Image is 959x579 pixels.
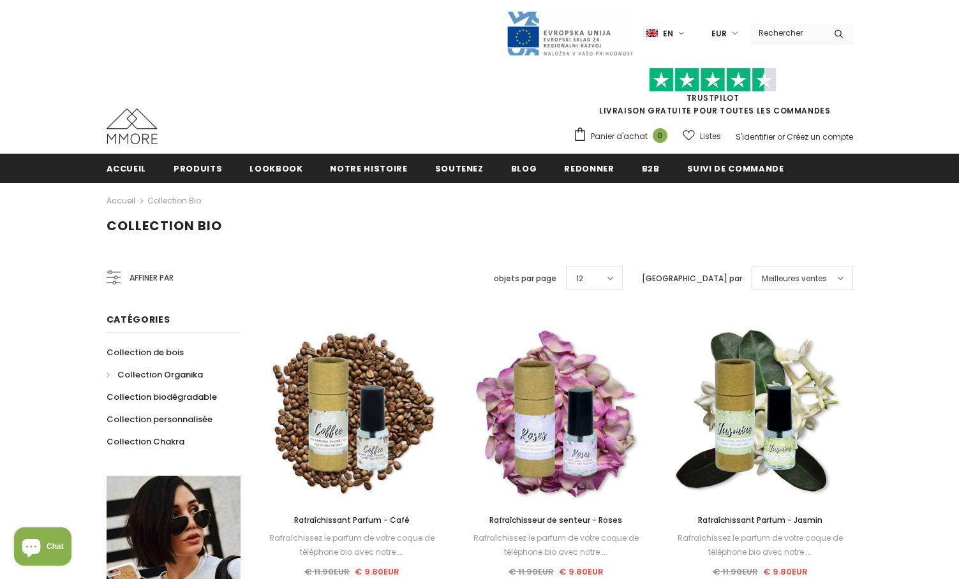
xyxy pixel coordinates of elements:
[663,27,673,40] span: en
[736,131,775,142] a: S'identifier
[107,413,212,425] span: Collection personnalisée
[687,92,740,103] a: TrustPilot
[107,408,212,430] a: Collection personnalisée
[174,154,222,182] a: Produits
[777,131,785,142] span: or
[107,154,147,182] a: Accueil
[304,566,350,578] span: € 11.90EUR
[687,163,784,175] span: Suivi de commande
[107,391,217,403] span: Collection biodégradable
[591,130,648,143] span: Panier d'achat
[130,271,174,285] span: Affiner par
[576,272,583,285] span: 12
[107,163,147,175] span: Accueil
[249,154,302,182] a: Lookbook
[762,272,827,285] span: Meilleures ventes
[463,513,648,527] a: Rafraîchisseur de senteur - Roses
[107,436,184,448] span: Collection Chakra
[107,430,184,453] a: Collection Chakra
[260,531,445,559] div: Rafraîchissez le parfum de votre coque de téléphone bio avec notre ...
[107,386,217,408] a: Collection biodégradable
[147,195,201,206] a: Collection Bio
[489,515,622,525] span: Rafraîchisseur de senteur - Roses
[107,108,158,144] img: Cas MMORE
[667,531,852,559] div: Rafraîchissez le parfum de votre coque de téléphone bio avec notre ...
[494,272,556,285] label: objets par page
[646,28,658,39] img: i-lang-1.png
[573,127,674,146] a: Panier d'achat 0
[751,24,824,42] input: Search Site
[698,515,822,525] span: Rafraîchissant Parfum - Jasmin
[330,154,407,182] a: Notre histoire
[107,217,222,235] span: Collection Bio
[511,163,537,175] span: Blog
[649,68,777,92] img: Faites confiance aux étoiles pilotes
[642,163,660,175] span: B2B
[700,130,721,143] span: Listes
[642,154,660,182] a: B2B
[107,313,170,326] span: Catégories
[687,154,784,182] a: Suivi de commande
[330,163,407,175] span: Notre histoire
[564,154,614,182] a: Redonner
[249,163,302,175] span: Lookbook
[435,154,484,182] a: soutenez
[463,531,648,559] div: Rafraîchissez le parfum de votre coque de téléphone bio avec notre ...
[294,515,410,525] span: Rafraîchissant Parfum - Café
[642,272,742,285] label: [GEOGRAPHIC_DATA] par
[573,73,853,116] span: LIVRAISON GRATUITE POUR TOUTES LES COMMANDES
[653,128,667,143] span: 0
[511,154,537,182] a: Blog
[117,369,203,381] span: Collection Organika
[435,163,484,175] span: soutenez
[667,513,852,527] a: Rafraîchissant Parfum - Jasmin
[506,10,634,57] img: Javni Razpis
[107,363,203,386] a: Collection Organika
[10,527,75,569] inbox-online-store-chat: Shopify online store chat
[107,346,184,358] span: Collection de bois
[174,163,222,175] span: Produits
[559,566,604,578] span: € 9.80EUR
[260,513,445,527] a: Rafraîchissant Parfum - Café
[107,341,184,363] a: Collection de bois
[683,125,721,147] a: Listes
[787,131,853,142] a: Créez un compte
[763,566,808,578] span: € 9.80EUR
[711,27,727,40] span: EUR
[107,193,135,209] a: Accueil
[564,163,614,175] span: Redonner
[355,566,399,578] span: € 9.80EUR
[509,566,554,578] span: € 11.90EUR
[506,27,634,38] a: Javni Razpis
[713,566,758,578] span: € 11.90EUR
